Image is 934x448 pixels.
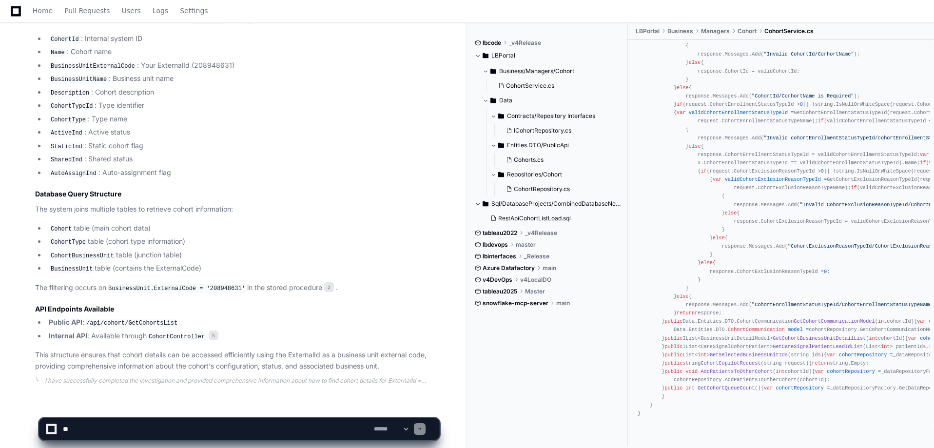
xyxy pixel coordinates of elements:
span: var [815,369,824,374]
span: else [700,260,713,266]
code: BusinessUnitExternalCode [49,62,137,71]
span: _v4Release [525,229,557,237]
span: Sql/DatabaseProjects/CombinedDatabaseNew/transactional/dbo/Stored Procedures [491,200,621,208]
li: table (cohort type information) [46,236,439,248]
code: ActiveInd [49,129,84,137]
span: if [851,185,856,191]
span: public [664,335,682,341]
span: 0 [800,101,803,107]
li: : Available through [46,331,439,342]
li: : Static cohort flag [46,140,439,152]
span: void [686,369,698,374]
code: CohortController [147,332,207,341]
span: lbcode [483,39,501,47]
svg: Directory [483,198,488,210]
span: CohortRepository.cs [514,185,570,193]
span: int [878,318,887,324]
span: main [543,264,556,272]
strong: Public API [49,318,82,326]
code: StaticInd [49,142,84,151]
span: = [806,327,809,332]
code: Cohort [49,225,74,234]
li: : Shared status [46,154,439,165]
code: Name [49,48,67,57]
li: : Type name [46,114,439,125]
span: GetCohortBusinessUnitDetailList [773,335,866,341]
span: main [556,299,570,307]
span: public [664,318,682,324]
span: = [824,176,827,182]
svg: Directory [498,110,504,122]
span: Cohort [738,27,757,35]
li: : Auto-assignment flag [46,167,439,179]
button: Data [483,93,621,108]
button: Contracts/Repository Interfaces [490,108,621,124]
span: else [689,143,701,149]
span: ( cohortId) [866,335,905,341]
span: (string request) [761,360,809,366]
li: : Cohort description [46,87,439,98]
code: SharedInd [49,156,84,164]
p: The system joins multiple tables to retrieve cohort information: [35,204,439,215]
span: ICohortRepository.cs [514,127,571,135]
span: int [686,385,695,391]
span: if [920,160,926,166]
button: Cohorts.cs [502,153,615,167]
button: Sql/DatabaseProjects/CombinedDatabaseNew/transactional/dbo/Stored Procedures [475,196,621,212]
span: 5 [209,331,218,340]
span: = [791,110,794,116]
span: GetSelectedBusinessUnitIds [710,352,788,358]
svg: Directory [483,50,488,61]
span: var [908,335,917,341]
span: Azure Datafactory [483,264,535,272]
code: AutoAssignInd [49,169,98,178]
code: CohortTypeId [49,102,95,111]
span: cohortRepository [776,385,824,391]
span: validCohortEnrollmentStatusTypeId [689,110,788,116]
span: LBPortal [636,27,660,35]
span: else [689,59,701,65]
p: The filtering occurs on in the stored procedure . [35,282,439,294]
code: /api/cohort/GetCohortsList [84,319,179,328]
span: int [776,369,784,374]
li: table (contains the ExternalCode) [46,263,439,274]
svg: Directory [498,169,504,180]
li: table (main cohort data) [46,223,439,234]
strong: Internal API [49,331,87,340]
code: CohortBusinessUnit [49,252,116,260]
span: CohortCommunication [728,327,785,332]
span: return [677,310,695,316]
li: : Your ExternalId (208948631) [46,60,439,72]
span: int [698,352,706,358]
span: else [725,210,737,216]
span: validCohortExclusionReasonTypeId [725,176,821,182]
span: if [818,118,824,124]
span: if [677,101,682,107]
span: var [920,152,929,157]
span: master [516,241,536,249]
span: "CohortId/CorhortName is Required" [752,93,854,99]
span: GetCohortCommunicationModel [794,318,875,324]
span: Users [122,8,141,14]
span: = [890,352,893,358]
button: Repositories/Cohort [490,167,621,182]
span: GetCohortQueueCount [698,385,755,391]
span: var [827,352,836,358]
span: _Release [524,253,549,260]
span: var [917,318,926,324]
span: public [664,344,682,350]
button: ICohortRepository.cs [502,124,615,137]
span: Repositories/Cohort [507,171,562,178]
span: tableau2025 [483,288,517,295]
span: int [869,335,877,341]
span: = [878,369,881,374]
span: 2 [324,282,334,292]
span: cohortRepository [839,352,887,358]
li: : Type identifier [46,100,439,112]
span: ( cohortId) [875,318,914,324]
span: v4LocalDO [520,276,551,284]
span: LBPortal [491,52,515,59]
span: ( cohortId) [773,369,812,374]
button: CohortService.cs [494,79,615,93]
li: : Internal system ID [46,33,439,45]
